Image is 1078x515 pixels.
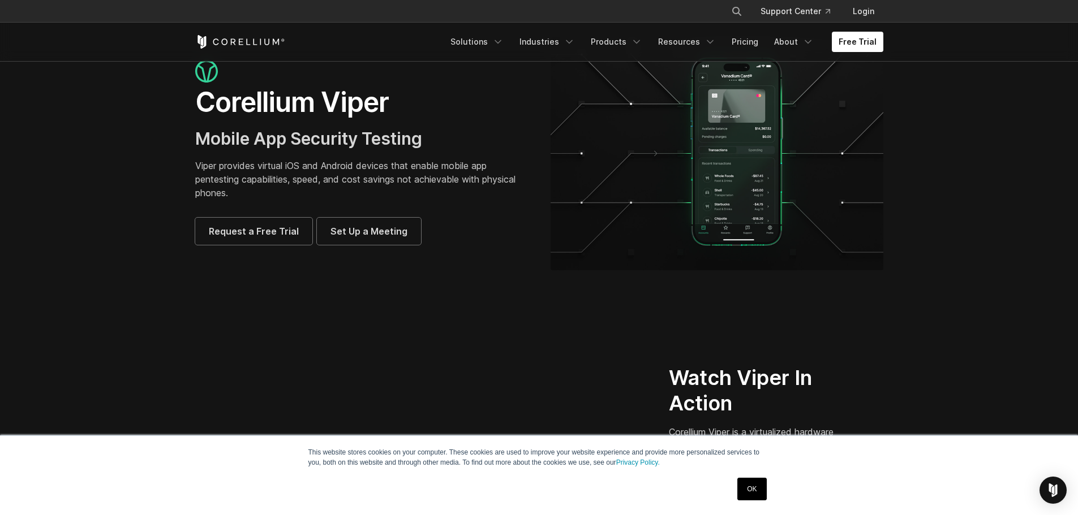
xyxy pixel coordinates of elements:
[209,224,299,238] span: Request a Free Trial
[195,85,528,119] h1: Corellium Viper
[584,32,649,52] a: Products
[616,458,660,466] a: Privacy Policy.
[195,128,422,149] span: Mobile App Security Testing
[669,365,840,416] h2: Watch Viper In Action
[737,478,766,500] a: OK
[725,32,765,52] a: Pricing
[727,1,747,21] button: Search
[444,32,883,52] div: Navigation Menu
[767,32,821,52] a: About
[718,1,883,21] div: Navigation Menu
[444,32,510,52] a: Solutions
[551,34,883,270] img: viper_hero
[308,447,770,468] p: This website stores cookies on your computer. These cookies are used to improve your website expe...
[195,218,312,245] a: Request a Free Trial
[330,224,407,238] span: Set Up a Meeting
[195,35,285,49] a: Corellium Home
[513,32,582,52] a: Industries
[195,60,218,83] img: viper_icon_large
[832,32,883,52] a: Free Trial
[751,1,839,21] a: Support Center
[651,32,723,52] a: Resources
[1040,477,1067,504] div: Open Intercom Messenger
[844,1,883,21] a: Login
[317,218,421,245] a: Set Up a Meeting
[195,159,528,200] p: Viper provides virtual iOS and Android devices that enable mobile app pentesting capabilities, sp...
